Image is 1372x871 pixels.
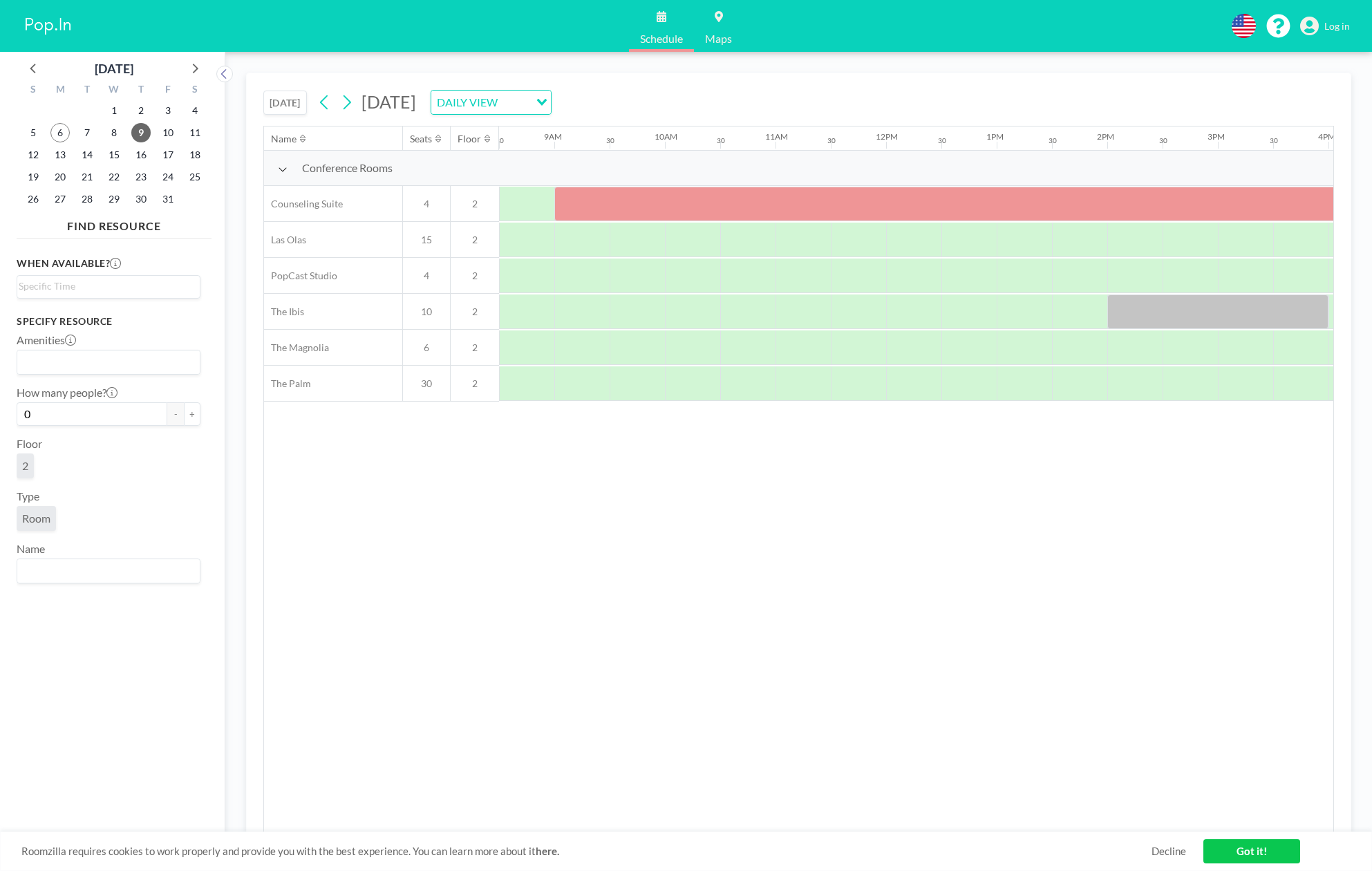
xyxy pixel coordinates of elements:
[1270,136,1278,145] div: 30
[403,377,450,390] span: 30
[24,145,43,165] span: Sunday, October 12, 2025
[717,136,725,145] div: 30
[21,845,1152,858] span: Roomzilla requires cookies to work properly and provide you with the best experience. You can lea...
[640,33,683,44] span: Schedule
[451,377,499,390] span: 2
[451,306,499,318] span: 2
[263,91,307,115] button: [DATE]
[403,306,450,318] span: 10
[502,93,528,111] input: Search for option
[1300,17,1350,36] a: Log in
[1207,131,1225,142] div: 3PM
[17,333,76,347] label: Amenities
[17,542,45,556] label: Name
[496,136,504,145] div: 30
[74,82,101,100] div: T
[271,133,297,145] div: Name
[544,131,562,142] div: 9AM
[158,189,178,209] span: Friday, October 31, 2025
[131,101,151,120] span: Thursday, October 2, 2025
[77,145,97,165] span: Tuesday, October 14, 2025
[264,198,343,210] span: Counseling Suite
[185,101,205,120] span: Saturday, October 4, 2025
[104,189,124,209] span: Wednesday, October 29, 2025
[536,845,559,857] a: here.
[17,350,200,374] div: Search for option
[434,93,500,111] span: DAILY VIEW
[131,123,151,142] span: Thursday, October 9, 2025
[403,198,450,210] span: 4
[361,91,416,112] span: [DATE]
[19,562,192,580] input: Search for option
[264,306,304,318] span: The Ibis
[158,167,178,187] span: Friday, October 24, 2025
[17,437,42,451] label: Floor
[158,101,178,120] span: Friday, October 3, 2025
[451,341,499,354] span: 2
[876,131,898,142] div: 12PM
[50,189,70,209] span: Monday, October 27, 2025
[410,133,432,145] div: Seats
[458,133,481,145] div: Floor
[264,377,311,390] span: The Palm
[986,131,1004,142] div: 1PM
[22,12,75,40] img: organization-logo
[1203,839,1300,863] a: Got it!
[185,167,205,187] span: Saturday, October 25, 2025
[131,167,151,187] span: Thursday, October 23, 2025
[22,459,28,472] span: 2
[938,136,946,145] div: 30
[131,145,151,165] span: Thursday, October 16, 2025
[765,131,788,142] div: 11AM
[50,145,70,165] span: Monday, October 13, 2025
[185,145,205,165] span: Saturday, October 18, 2025
[403,270,450,282] span: 4
[104,145,124,165] span: Wednesday, October 15, 2025
[451,234,499,246] span: 2
[104,167,124,187] span: Wednesday, October 22, 2025
[1324,20,1350,32] span: Log in
[20,82,47,100] div: S
[17,559,200,583] div: Search for option
[17,315,200,328] h3: Specify resource
[24,167,43,187] span: Sunday, October 19, 2025
[1159,136,1167,145] div: 30
[131,189,151,209] span: Thursday, October 30, 2025
[1049,136,1057,145] div: 30
[17,276,200,297] div: Search for option
[104,101,124,120] span: Wednesday, October 1, 2025
[827,136,836,145] div: 30
[24,189,43,209] span: Sunday, October 26, 2025
[19,279,192,294] input: Search for option
[451,270,499,282] span: 2
[77,123,97,142] span: Tuesday, October 7, 2025
[264,270,337,282] span: PopCast Studio
[606,136,614,145] div: 30
[655,131,677,142] div: 10AM
[403,234,450,246] span: 15
[104,123,124,142] span: Wednesday, October 8, 2025
[184,402,200,426] button: +
[302,161,393,175] span: Conference Rooms
[17,214,212,233] h4: FIND RESOURCE
[1318,131,1335,142] div: 4PM
[1152,845,1186,858] a: Decline
[167,402,184,426] button: -
[264,234,306,246] span: Las Olas
[264,341,329,354] span: The Magnolia
[24,123,43,142] span: Sunday, October 5, 2025
[158,123,178,142] span: Friday, October 10, 2025
[127,82,154,100] div: T
[1097,131,1114,142] div: 2PM
[181,82,208,100] div: S
[431,91,551,114] div: Search for option
[705,33,732,44] span: Maps
[50,167,70,187] span: Monday, October 20, 2025
[158,145,178,165] span: Friday, October 17, 2025
[47,82,74,100] div: M
[451,198,499,210] span: 2
[403,341,450,354] span: 6
[19,353,192,371] input: Search for option
[77,189,97,209] span: Tuesday, October 28, 2025
[17,386,118,400] label: How many people?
